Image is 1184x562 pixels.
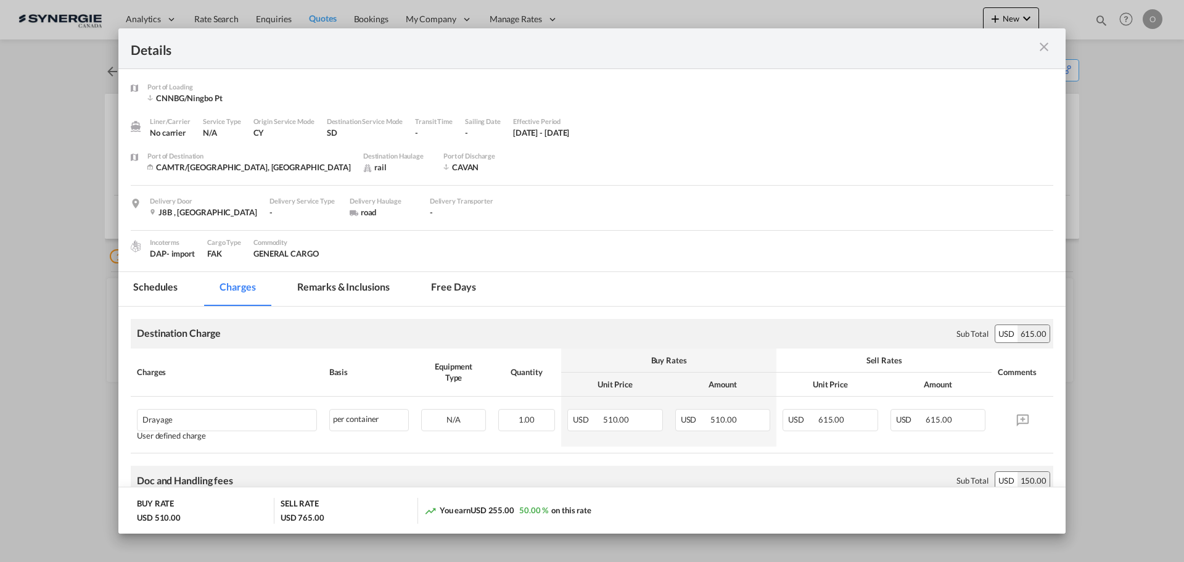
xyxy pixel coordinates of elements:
th: Amount [884,373,992,397]
div: Basis [329,366,409,378]
span: 50.00 % [519,505,548,515]
md-tab-item: Schedules [118,272,192,306]
div: Service Type [203,116,241,127]
div: CAMTR/Montreal, QC [147,162,351,173]
div: Liner/Carrier [150,116,191,127]
span: 510.00 [603,415,629,424]
md-tab-item: Free days [416,272,490,306]
span: USD [896,415,924,424]
th: Unit Price [561,373,669,397]
div: Incoterms [150,237,195,248]
div: Origin Service Mode [253,116,314,127]
div: Port of Discharge [443,151,542,162]
md-dialog: Port of Loading ... [118,28,1066,534]
div: road [350,207,417,218]
div: Effective Period [513,116,570,127]
span: USD [573,415,601,424]
div: No carrier [150,127,191,138]
div: Delivery Service Type [269,196,337,207]
div: SD [327,127,403,138]
span: N/A [446,415,461,424]
div: Delivery Haulage [350,196,417,207]
img: cargo.png [129,239,142,253]
div: You earn on this rate [424,505,591,518]
div: - [430,207,498,218]
th: Amount [669,373,777,397]
div: Equipment Type [421,361,486,383]
md-tab-item: Charges [205,272,270,306]
th: Unit Price [776,373,884,397]
div: Delivery Door [150,196,257,207]
div: User defined charge [137,431,317,440]
md-pagination-wrapper: Use the left and right arrow keys to navigate between tabs [118,272,503,306]
div: - import [166,248,195,259]
div: Sailing Date [465,116,501,127]
div: 11 Jun 2025 - 30 Aug 2025 [513,127,570,138]
div: Details [131,41,961,56]
div: USD 510.00 [137,512,181,523]
div: - [465,127,501,138]
div: - [415,127,453,138]
div: Charges [137,366,317,378]
div: Destination Charge [137,326,221,340]
div: CY [253,127,314,138]
span: USD [788,415,816,424]
md-icon: icon-trending-up [424,505,437,517]
div: Sub Total [956,475,989,486]
div: J8B , Canada [150,207,257,218]
div: USD [995,472,1017,489]
div: Transit Time [415,116,453,127]
div: Sell Rates [783,355,985,366]
div: rail [363,162,431,173]
div: CAVAN [443,162,542,173]
div: SELL RATE [281,498,319,512]
span: 615.00 [926,415,952,424]
md-tab-item: Remarks & Inclusions [282,272,404,306]
span: 615.00 [818,415,844,424]
span: USD [681,415,709,424]
div: Port of Destination [147,151,351,162]
div: - [269,207,337,218]
div: FAK [207,248,241,259]
span: N/A [203,128,217,138]
div: Doc and Handling fees [137,474,233,487]
span: 510.00 [710,415,736,424]
th: Comments [992,349,1053,397]
span: 1.00 [519,415,535,424]
div: Port of Loading [147,81,246,93]
div: Delivery Transporter [430,196,498,207]
div: DAP [150,248,195,259]
div: USD 765.00 [281,512,324,523]
div: BUY RATE [137,498,174,512]
div: Sub Total [956,328,989,339]
div: Commodity [253,237,319,248]
div: USD [995,325,1017,342]
div: Drayage [142,410,269,424]
span: GENERAL CARGO [253,249,319,258]
div: Cargo Type [207,237,241,248]
div: Buy Rates [567,355,770,366]
div: Destination Haulage [363,151,431,162]
div: Quantity [498,366,555,378]
div: 615.00 [1017,325,1050,342]
md-icon: icon-close m-3 fg-AAA8AD cursor [1037,39,1051,54]
div: per container [329,409,409,431]
div: Destination Service Mode [327,116,403,127]
div: 150.00 [1017,472,1050,489]
span: USD 255.00 [471,505,514,515]
div: CNNBG/Ningbo Pt [147,93,246,104]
